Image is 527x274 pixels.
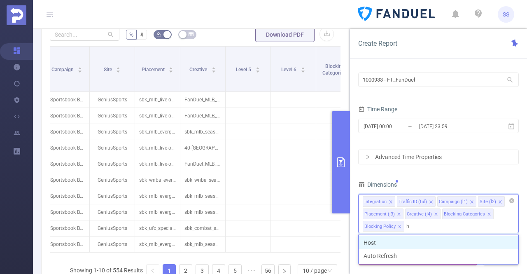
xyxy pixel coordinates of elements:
[90,172,135,188] p: GeniusSports
[363,208,403,219] li: Placement (l3)
[180,172,225,188] p: sbk_wnba_season-dynamic_300x250.zip [5330167]
[150,268,155,273] i: icon: left
[508,253,513,258] i: icon: check
[189,32,194,37] i: icon: table
[358,181,397,188] span: Dimensions
[442,208,494,219] li: Blocking Categories
[180,188,225,204] p: sbk_mlb_season-dynamic_300x600.zip [4627985]
[281,67,298,73] span: Level 6
[90,204,135,220] p: GeniusSports
[135,188,180,204] p: sbk_mlb_evergreen-prospecting-banner_oh_300x600 [9715553]
[116,66,121,68] i: icon: caret-up
[44,124,89,140] p: "Sportsbook Beta Testing" [280108]
[90,92,135,108] p: GeniusSports
[180,140,225,156] p: 40-[GEOGRAPHIC_DATA]-Digital-Ads-US-300x600.jpg [5446596]
[437,196,476,207] li: Campaign (l1)
[169,66,173,68] i: icon: caret-up
[169,69,173,72] i: icon: caret-down
[135,156,180,172] p: sbk_mlb_live-odds-prospecting-banner_allstate_160x600 [9731982]
[116,69,121,72] i: icon: caret-down
[44,140,89,156] p: "Sportsbook Beta Testing" [280108]
[135,220,180,236] p: sbk_ufc_special-offer-prospecting-banner_nss_970x250 [9739339]
[180,156,225,172] p: FanDuel_MLB_LiveOdds_2025_160x600.zip [5238088]
[255,66,260,71] div: Sort
[90,124,135,140] p: GeniusSports
[44,156,89,172] p: "Sportsbook Beta Testing" [280108]
[90,108,135,124] p: GeniusSports
[498,200,502,205] i: icon: close
[363,121,429,132] input: Start date
[439,197,468,207] div: Campaign (l1)
[135,237,180,252] p: sbk_mlb_evergreen-prospecting-banner-TTD-BAU_pa_300x250 [9644985]
[135,92,180,108] p: sbk_mlb_live-odds-prospecting-banner_allstate_300x600 [9731985]
[487,212,491,217] i: icon: close
[189,67,208,73] span: Creative
[301,66,305,68] i: icon: caret-up
[364,209,395,220] div: Placement (l3)
[142,67,166,73] span: Placement
[429,200,433,205] i: icon: close
[44,188,89,204] p: "Sportsbook Beta Testing" [280108]
[78,66,82,68] i: icon: caret-up
[397,196,436,207] li: Traffic ID (tid)
[503,6,509,23] span: SS
[90,237,135,252] p: GeniusSports
[135,204,180,220] p: sbk_mlb_evergreen-prospecting-banner_ny_300x250 [9640581]
[44,108,89,124] p: "Sportsbook Beta Testing" [280108]
[301,69,305,72] i: icon: caret-down
[480,197,496,207] div: Site (l2)
[363,196,395,207] li: Integration
[104,67,113,73] span: Site
[359,249,518,262] li: Auto Refresh
[282,269,287,274] i: icon: right
[180,92,225,108] p: FanDuel_MLB_LiveOdds_2025_300x600.zip [5237350]
[363,221,404,232] li: Blocking Policy
[322,63,347,76] span: Blocking Categories
[180,108,225,124] p: FanDuel_MLB_LiveOdds_2025_970x250.zip [5238090]
[90,156,135,172] p: GeniusSports
[255,66,260,68] i: icon: caret-up
[7,5,26,25] img: Protected Media
[180,204,225,220] p: sbk_mlb_season-dynamic_300x250.zip [4628027]
[407,209,432,220] div: Creative (l4)
[301,66,305,71] div: Sort
[135,172,180,188] p: sbk_wnba_evergreen-prospecting-banner_ny_300x250 [9644133]
[44,204,89,220] p: "Sportsbook Beta Testing" [280108]
[90,220,135,236] p: GeniusSports
[359,236,518,249] li: Host
[77,66,82,71] div: Sort
[255,69,260,72] i: icon: caret-down
[365,155,370,159] i: icon: right
[470,200,474,205] i: icon: close
[44,172,89,188] p: "Sportsbook Beta Testing" [280108]
[508,240,513,245] i: icon: check
[358,106,397,112] span: Time Range
[389,200,393,205] i: icon: close
[51,67,75,73] span: Campaign
[405,208,441,219] li: Creative (l4)
[116,66,121,71] div: Sort
[168,66,173,71] div: Sort
[180,220,225,236] p: sbk_combat_special-offer-dynamic_970x250.zip [5467538]
[444,209,485,220] div: Blocking Categories
[399,197,427,207] div: Traffic ID (tid)
[180,124,225,140] p: sbk_mlb_season-dynamic_160x600.zip [4628030]
[255,27,315,42] button: Download PDF
[211,69,216,72] i: icon: caret-down
[397,212,401,217] i: icon: close
[90,140,135,156] p: GeniusSports
[211,66,216,71] div: Sort
[211,66,216,68] i: icon: caret-up
[44,237,89,252] p: "Sportsbook Beta Testing" [280108]
[140,31,144,38] span: #
[359,150,518,164] div: icon: rightAdvanced Time Properties
[44,92,89,108] p: "Sportsbook Beta Testing" [280108]
[478,196,505,207] li: Site (l2)
[44,220,89,236] p: "Sportsbook Beta Testing" [280108]
[156,32,161,37] i: icon: bg-colors
[135,124,180,140] p: sbk_mlb_evergreen-prospecting-banner-TTD-BAU_pa_160x600 [9720475]
[135,140,180,156] p: sbk_mlb_live-odds-prospecting-banner_allstate_300x600 [9731985]
[129,31,133,38] span: %
[358,40,397,47] span: Create Report
[78,69,82,72] i: icon: caret-down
